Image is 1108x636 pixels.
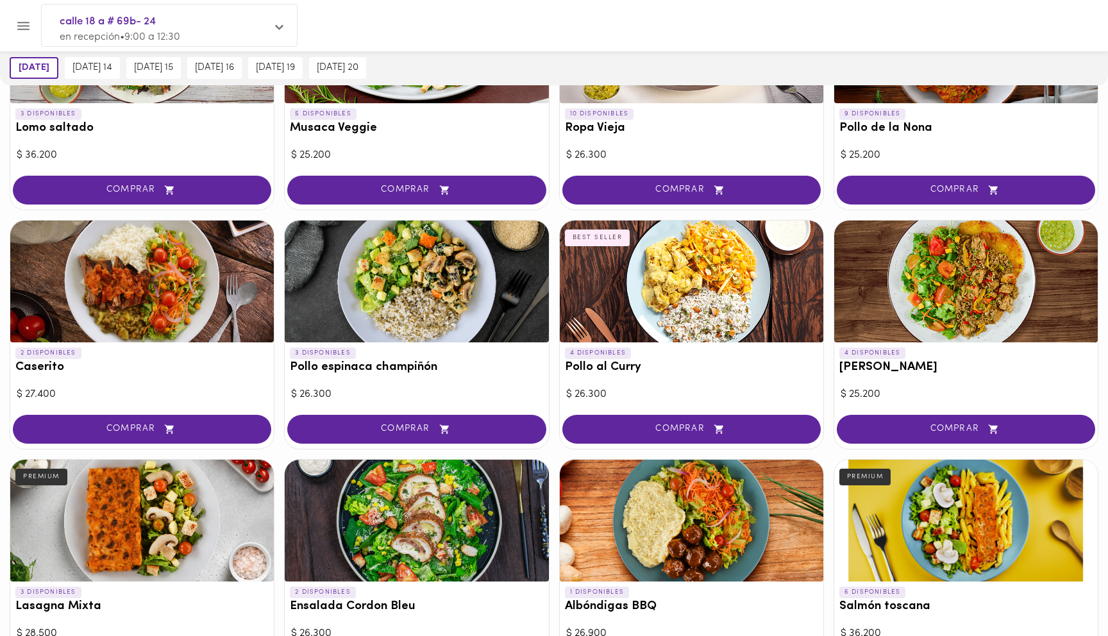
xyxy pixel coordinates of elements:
[248,57,303,79] button: [DATE] 19
[317,62,358,74] span: [DATE] 20
[562,176,821,205] button: COMPRAR
[10,460,274,582] div: Lasagna Mixta
[13,415,271,444] button: COMPRAR
[13,176,271,205] button: COMPRAR
[15,600,269,614] h3: Lasagna Mixta
[309,57,366,79] button: [DATE] 20
[17,387,267,402] div: $ 27.400
[285,221,548,342] div: Pollo espinaca champiñón
[837,415,1095,444] button: COMPRAR
[853,185,1079,196] span: COMPRAR
[290,587,356,598] p: 2 DISPONIBLES
[290,108,357,120] p: 5 DISPONIBLES
[287,176,546,205] button: COMPRAR
[291,387,542,402] div: $ 26.300
[578,185,805,196] span: COMPRAR
[565,347,632,359] p: 4 DISPONIBLES
[290,600,543,614] h3: Ensalada Cordon Bleu
[72,62,112,74] span: [DATE] 14
[287,415,546,444] button: COMPRAR
[839,347,906,359] p: 4 DISPONIBLES
[839,108,906,120] p: 9 DISPONIBLES
[187,57,242,79] button: [DATE] 16
[834,460,1098,582] div: Salmón toscana
[285,460,548,582] div: Ensalada Cordon Bleu
[10,221,274,342] div: Caserito
[65,57,120,79] button: [DATE] 14
[853,424,1079,435] span: COMPRAR
[290,361,543,374] h3: Pollo espinaca champiñón
[565,108,634,120] p: 10 DISPONIBLES
[841,387,1091,402] div: $ 25.200
[29,424,255,435] span: COMPRAR
[562,415,821,444] button: COMPRAR
[15,347,81,359] p: 2 DISPONIBLES
[256,62,295,74] span: [DATE] 19
[565,587,630,598] p: 1 DISPONIBLES
[60,32,180,42] span: en recepción • 9:00 a 12:30
[29,185,255,196] span: COMPRAR
[15,361,269,374] h3: Caserito
[565,122,818,135] h3: Ropa Vieja
[834,221,1098,342] div: Arroz chaufa
[15,122,269,135] h3: Lomo saltado
[839,600,1093,614] h3: Salmón toscana
[565,230,630,246] div: BEST SELLER
[565,361,818,374] h3: Pollo al Curry
[290,347,356,359] p: 3 DISPONIBLES
[578,424,805,435] span: COMPRAR
[839,587,906,598] p: 6 DISPONIBLES
[134,62,173,74] span: [DATE] 15
[303,185,530,196] span: COMPRAR
[15,108,81,120] p: 3 DISPONIBLES
[290,122,543,135] h3: Musaca Veggie
[195,62,234,74] span: [DATE] 16
[560,221,823,342] div: Pollo al Curry
[17,148,267,163] div: $ 36.200
[1034,562,1095,623] iframe: Messagebird Livechat Widget
[126,57,181,79] button: [DATE] 15
[565,600,818,614] h3: Albóndigas BBQ
[303,424,530,435] span: COMPRAR
[15,587,81,598] p: 3 DISPONIBLES
[8,10,39,42] button: Menu
[10,57,58,79] button: [DATE]
[839,122,1093,135] h3: Pollo de la Nona
[837,176,1095,205] button: COMPRAR
[566,148,817,163] div: $ 26.300
[839,469,891,485] div: PREMIUM
[15,469,67,485] div: PREMIUM
[291,148,542,163] div: $ 25.200
[841,148,1091,163] div: $ 25.200
[19,62,49,74] span: [DATE]
[60,13,266,30] span: calle 18 a # 69b- 24
[839,361,1093,374] h3: [PERSON_NAME]
[566,387,817,402] div: $ 26.300
[560,460,823,582] div: Albóndigas BBQ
